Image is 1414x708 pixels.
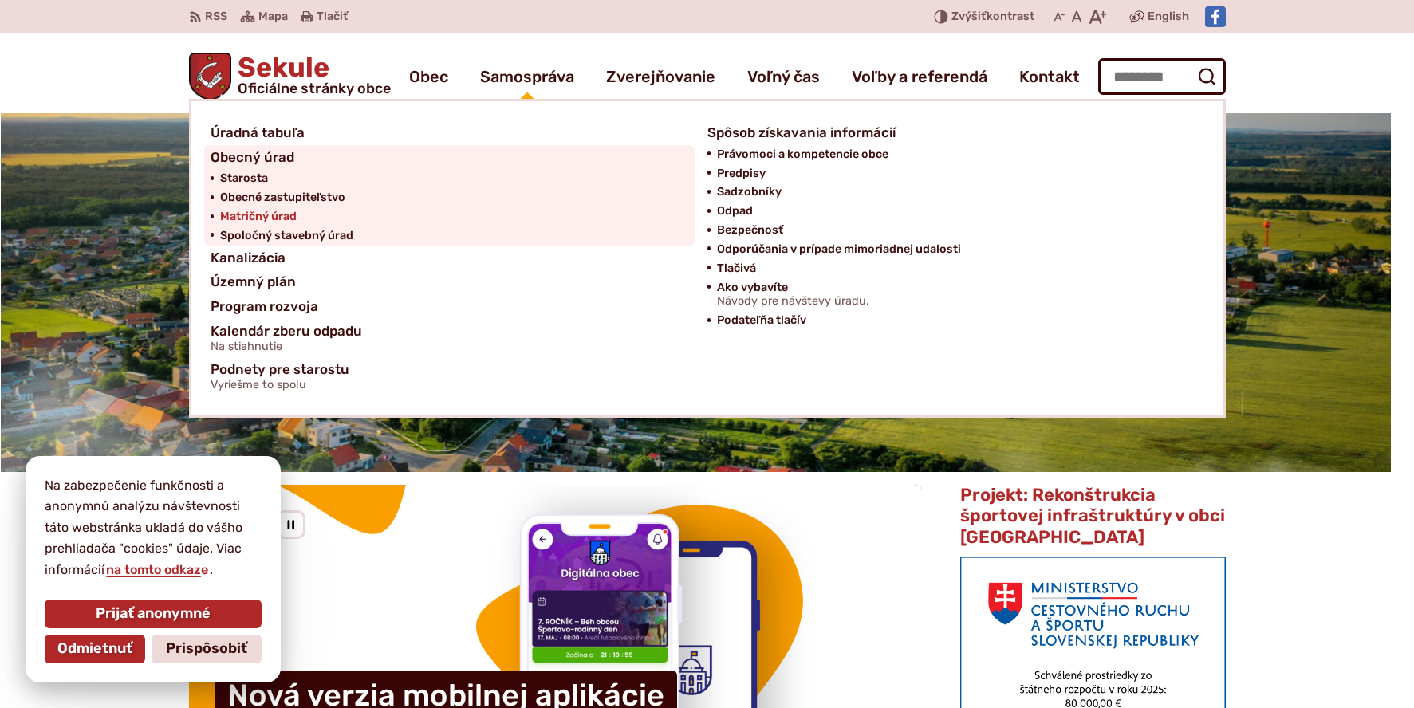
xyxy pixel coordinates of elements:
[211,357,349,396] span: Podnety pre starostu
[211,357,1185,396] a: Podnety pre starostuVyriešme to spolu
[717,278,869,312] span: Ako vybavíte
[717,202,1185,221] a: Odpad
[211,246,688,270] a: Kanalizácia
[211,269,296,294] span: Územný plán
[717,311,1185,330] a: Podateľňa tlačív
[211,319,688,358] a: Kalendár zberu odpaduNa stiahnutie
[480,54,574,99] a: Samospráva
[211,294,688,319] a: Program rozvoja
[707,120,1185,145] a: Spôsob získavania informácií
[717,221,783,240] span: Bezpečnosť
[211,319,362,358] span: Kalendár zberu odpadu
[211,120,305,145] span: Úradná tabuľa
[717,145,888,164] span: Právomoci a kompetencie obce
[205,7,227,26] span: RSS
[166,640,247,658] span: Prispôsobiť
[211,294,318,319] span: Program rozvoja
[220,169,688,188] a: Starosta
[238,81,391,96] span: Oficiálne stránky obce
[1148,7,1189,26] span: English
[717,164,766,183] span: Predpisy
[189,53,232,100] img: Prejsť na domovskú stránku
[211,145,294,170] span: Obecný úrad
[960,484,1225,548] span: Projekt: Rekonštrukcia športovej infraštruktúry v obci [GEOGRAPHIC_DATA]
[717,240,1185,259] a: Odporúčania v prípade mimoriadnej udalosti
[717,259,1185,278] a: Tlačivá
[220,188,688,207] a: Obecné zastupiteľstvo
[852,54,987,99] a: Voľby a referendá
[189,53,392,100] a: Logo Sekule, prejsť na domovskú stránku.
[96,605,211,623] span: Prijať anonymné
[277,510,305,539] div: Pozastaviť pohyb slajdera
[152,635,262,663] button: Prispôsobiť
[747,54,820,99] a: Voľný čas
[409,54,448,99] a: Obec
[317,10,348,24] span: Tlačiť
[717,240,961,259] span: Odporúčania v prípade mimoriadnej udalosti
[717,278,1185,312] a: Ako vybavíteNávody pre návštevy úradu.
[220,188,345,207] span: Obecné zastupiteľstvo
[220,226,353,246] span: Spoločný stavebný úrad
[45,600,262,628] button: Prijať anonymné
[1019,54,1080,99] a: Kontakt
[717,259,756,278] span: Tlačivá
[717,295,869,308] span: Návody pre návštevy úradu.
[717,202,753,221] span: Odpad
[717,221,1185,240] a: Bezpečnosť
[1205,6,1226,27] img: Prejsť na Facebook stránku
[211,145,688,170] a: Obecný úrad
[45,475,262,580] p: Na zabezpečenie funkčnosti a anonymnú analýzu návštevnosti táto webstránka ukladá do vášho prehli...
[258,7,288,26] span: Mapa
[211,269,688,294] a: Územný plán
[707,120,896,145] span: Spôsob získavania informácií
[211,340,362,353] span: Na stiahnutie
[220,207,297,226] span: Matričný úrad
[231,54,391,96] h1: Sekule
[220,226,688,246] a: Spoločný stavebný úrad
[606,54,715,99] a: Zverejňovanie
[717,183,1185,202] a: Sadzobníky
[211,246,286,270] span: Kanalizácia
[1144,7,1192,26] a: English
[45,635,145,663] button: Odmietnuť
[717,183,782,202] span: Sadzobníky
[211,120,688,145] a: Úradná tabuľa
[951,10,987,23] span: Zvýšiť
[211,379,349,391] span: Vyriešme to spolu
[717,311,806,330] span: Podateľňa tlačív
[220,169,268,188] span: Starosta
[220,207,688,226] a: Matričný úrad
[717,164,1185,183] a: Predpisy
[104,562,210,577] a: na tomto odkaze
[57,640,132,658] span: Odmietnuť
[951,10,1034,24] span: kontrast
[717,145,1185,164] a: Právomoci a kompetencie obce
